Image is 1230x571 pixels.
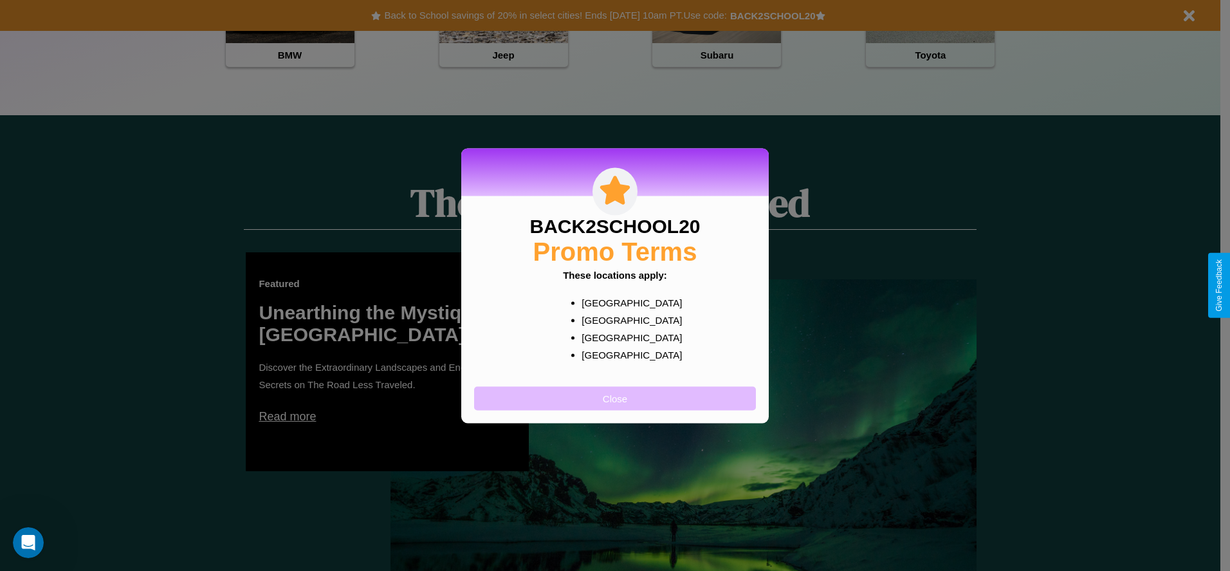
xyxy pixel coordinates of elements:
b: These locations apply: [563,269,667,280]
p: [GEOGRAPHIC_DATA] [582,294,674,311]
div: Give Feedback [1215,259,1224,312]
p: [GEOGRAPHIC_DATA] [582,311,674,328]
iframe: Intercom live chat [13,527,44,558]
h2: Promo Terms [533,237,697,266]
p: [GEOGRAPHIC_DATA] [582,346,674,363]
button: Close [474,386,756,410]
h3: BACK2SCHOOL20 [529,215,700,237]
p: [GEOGRAPHIC_DATA] [582,328,674,346]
